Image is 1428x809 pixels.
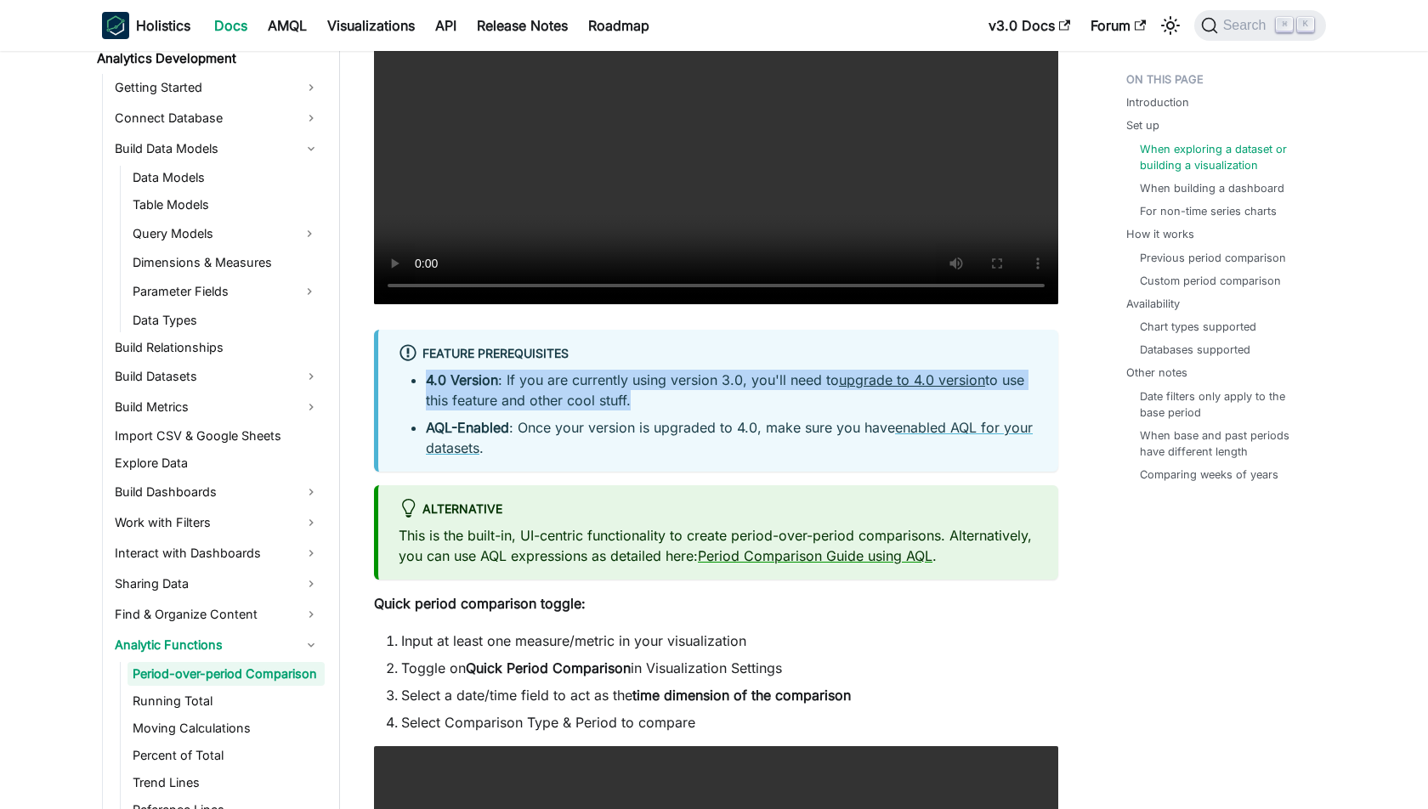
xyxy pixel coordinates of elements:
li: Toggle on in Visualization Settings [401,658,1058,678]
div: Feature Prerequisites [399,343,1038,365]
a: Chart types supported [1140,319,1256,335]
a: Connect Database [110,105,325,132]
strong: AQL-Enabled [426,419,509,436]
a: Query Models [127,220,294,247]
a: Table Models [127,193,325,217]
a: Comparing weeks of years [1140,467,1278,483]
a: enabled AQL for your datasets [426,419,1033,456]
strong: Quick Period Comparison [466,659,631,676]
a: Build Relationships [110,336,325,359]
li: Input at least one measure/metric in your visualization [401,631,1058,651]
li: : Once your version is upgraded to 4.0, make sure you have . [426,417,1038,458]
a: Period Comparison Guide using AQL [698,547,932,564]
a: Set up [1126,117,1159,133]
p: This is the built-in, UI-centric functionality to create period-over-period comparisons. Alternat... [399,525,1038,566]
a: Sharing Data [110,570,325,597]
a: Introduction [1126,94,1189,110]
a: Moving Calculations [127,716,325,740]
a: Dimensions & Measures [127,251,325,274]
a: API [425,12,467,39]
a: Other notes [1126,365,1187,381]
a: Percent of Total [127,744,325,767]
a: Interact with Dashboards [110,540,325,567]
a: Analytic Functions [110,631,325,659]
div: Alternative [399,499,1038,521]
a: Find & Organize Content [110,601,325,628]
button: Switch between dark and light mode (currently light mode) [1157,12,1184,39]
strong: time dimension of the comparison [632,687,851,704]
a: Visualizations [317,12,425,39]
li: Select a date/time field to act as the [401,685,1058,705]
a: Docs [204,12,258,39]
button: Expand sidebar category 'Parameter Fields' [294,278,325,305]
a: Build Metrics [110,393,325,421]
strong: Quick period comparison toggle: [374,595,586,612]
a: upgrade to 4.0 version [839,371,985,388]
kbd: ⌘ [1276,17,1293,32]
a: Build Dashboards [110,478,325,506]
a: Release Notes [467,12,578,39]
kbd: K [1297,17,1314,32]
button: Expand sidebar category 'Query Models' [294,220,325,247]
a: Previous period comparison [1140,250,1286,266]
a: v3.0 Docs [978,12,1080,39]
a: Date filters only apply to the base period [1140,388,1309,421]
a: Build Data Models [110,135,325,162]
a: When building a dashboard [1140,180,1284,196]
a: Explore Data [110,451,325,475]
a: Running Total [127,689,325,713]
a: Import CSV & Google Sheets [110,424,325,448]
a: Data Types [127,308,325,332]
li: Select Comparison Type & Period to compare [401,712,1058,733]
li: : If you are currently using version 3.0, you'll need to to use this feature and other cool stuff. [426,370,1038,410]
a: Data Models [127,166,325,190]
a: For non-time series charts [1140,203,1277,219]
a: Period-over-period Comparison [127,662,325,686]
a: Analytics Development [92,47,325,71]
a: Parameter Fields [127,278,294,305]
a: When exploring a dataset or building a visualization [1140,141,1309,173]
button: Search (Command+K) [1194,10,1326,41]
strong: 4.0 Version [426,371,498,388]
a: AMQL [258,12,317,39]
a: Work with Filters [110,509,325,536]
b: Holistics [136,15,190,36]
a: Build Datasets [110,363,325,390]
a: Custom period comparison [1140,273,1281,289]
nav: Docs sidebar [85,51,340,809]
a: Databases supported [1140,342,1250,358]
a: Forum [1080,12,1156,39]
a: Trend Lines [127,771,325,795]
a: Getting Started [110,74,325,101]
a: When base and past periods have different length [1140,427,1309,460]
a: Availability [1126,296,1180,312]
a: Roadmap [578,12,660,39]
span: Search [1218,18,1277,33]
a: HolisticsHolistics [102,12,190,39]
a: How it works [1126,226,1194,242]
img: Holistics [102,12,129,39]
